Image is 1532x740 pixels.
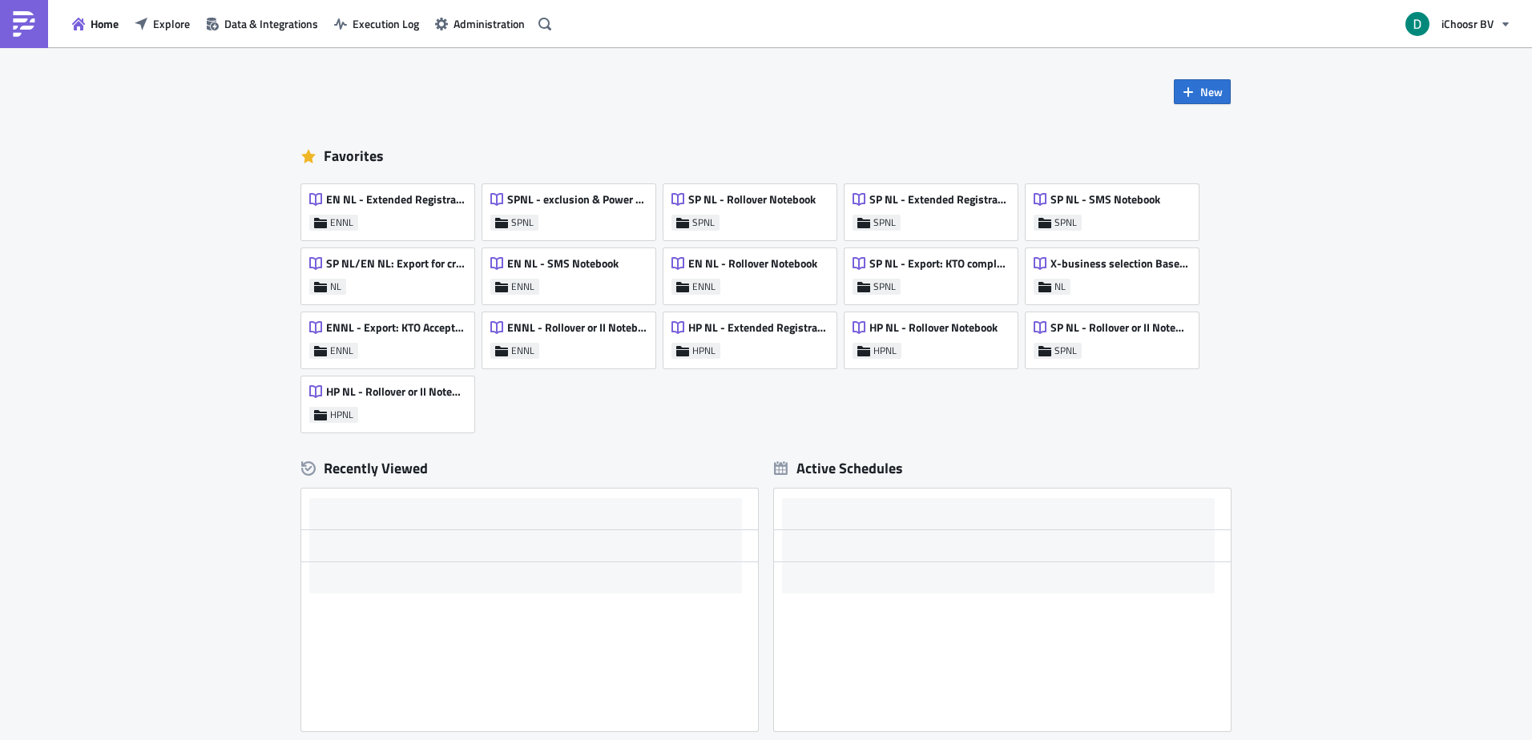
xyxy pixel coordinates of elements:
a: SP NL - Extended Registrations exportSPNL [845,176,1026,240]
span: SPNL [1054,216,1077,229]
span: SP NL - SMS Notebook [1050,192,1160,207]
span: SP NL - Rollover or II Notebook [1050,320,1190,335]
a: ENNL - Export: KTO Accepted #4000 for VEHENNL [301,304,482,368]
img: Avatar [1404,10,1431,38]
a: EN NL - Extended Registrations exportENNL [301,176,482,240]
button: Home [64,11,127,36]
div: Recently Viewed [301,456,758,481]
span: ENNL [511,280,534,293]
span: SPNL [873,216,896,229]
span: HPNL [692,344,716,357]
span: ENNL - Export: KTO Accepted #4000 for VEH [326,320,466,335]
button: iChoosr BV [1396,6,1520,42]
img: PushMetrics [11,11,37,37]
span: SP NL - Extended Registrations export [869,192,1009,207]
span: Execution Log [353,15,419,32]
span: HP NL - Rollover or II Notebook [326,384,466,399]
span: ENNL [692,280,716,293]
span: SP NL - Export: KTO completed/declined #4000 for VEH [869,256,1009,271]
span: ENNL [330,216,353,229]
span: SPNL - exclusion & Power back to grid list [507,192,647,207]
span: Explore [153,15,190,32]
span: ENNL [330,344,353,357]
a: SP NL - Export: KTO completed/declined #4000 for VEHSPNL [845,240,1026,304]
button: Explore [127,11,198,36]
span: HP NL - Extended Registrations export [688,320,828,335]
span: SPNL [511,216,534,229]
a: EN NL - Rollover NotebookENNL [663,240,845,304]
a: EN NL - SMS NotebookENNL [482,240,663,304]
a: SPNL - exclusion & Power back to grid listSPNL [482,176,663,240]
a: ENNL - Rollover or II NotebookENNL [482,304,663,368]
span: SPNL [692,216,715,229]
a: HP NL - Rollover NotebookHPNL [845,304,1026,368]
span: X-business selection Base from ENNL [1050,256,1190,271]
span: SPNL [1054,344,1077,357]
button: Data & Integrations [198,11,326,36]
span: ENNL - Rollover or II Notebook [507,320,647,335]
span: Home [91,15,119,32]
span: EN NL - Extended Registrations export [326,192,466,207]
a: SP NL/EN NL: Export for cross check with CRM VEHNL [301,240,482,304]
span: New [1200,83,1223,100]
span: HP NL - Rollover Notebook [869,320,998,335]
span: Data & Integrations [224,15,318,32]
span: NL [330,280,341,293]
span: ENNL [511,344,534,357]
span: SP NL/EN NL: Export for cross check with CRM VEH [326,256,466,271]
a: HP NL - Rollover or II NotebookHPNL [301,368,482,432]
a: SP NL - Rollover NotebookSPNL [663,176,845,240]
button: New [1174,79,1231,104]
span: Administration [454,15,525,32]
a: SP NL - SMS NotebookSPNL [1026,176,1207,240]
div: Active Schedules [774,459,903,477]
span: SPNL [873,280,896,293]
div: Favorites [301,144,1231,168]
span: HPNL [873,344,897,357]
span: SP NL - Rollover Notebook [688,192,816,207]
button: Execution Log [326,11,427,36]
a: HP NL - Extended Registrations exportHPNL [663,304,845,368]
span: EN NL - SMS Notebook [507,256,619,271]
span: NL [1054,280,1066,293]
span: HPNL [330,408,353,421]
a: SP NL - Rollover or II NotebookSPNL [1026,304,1207,368]
span: iChoosr BV [1441,15,1494,32]
button: Administration [427,11,533,36]
span: EN NL - Rollover Notebook [688,256,817,271]
a: X-business selection Base from ENNLNL [1026,240,1207,304]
